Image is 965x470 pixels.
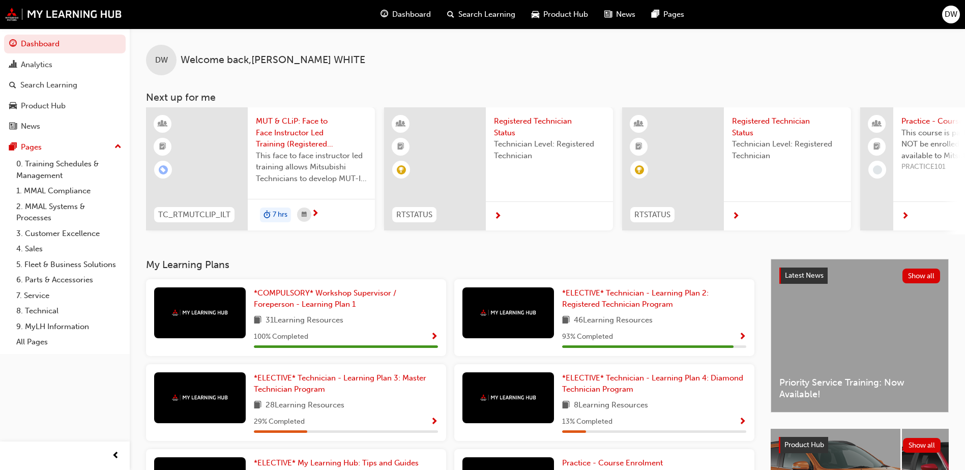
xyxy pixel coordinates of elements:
[494,212,502,221] span: next-icon
[9,81,16,90] span: search-icon
[739,333,746,342] span: Show Progress
[181,54,365,66] span: Welcome back , [PERSON_NAME] WHITE
[901,212,909,221] span: next-icon
[622,107,851,230] a: RTSTATUSRegistered Technician StatusTechnician Level: Registered Technician
[172,309,228,316] img: mmal
[574,399,648,412] span: 8 Learning Resources
[739,331,746,343] button: Show Progress
[9,122,17,131] span: news-icon
[254,458,419,467] span: *ELECTIVE* My Learning Hub: Tips and Guides
[254,288,396,309] span: *COMPULSORY* Workshop Supervisor / Foreperson - Learning Plan 1
[254,416,305,428] span: 29 % Completed
[771,259,949,413] a: Latest NewsShow allPriority Service Training: Now Available!
[779,437,941,453] a: Product HubShow all
[397,140,404,154] span: booktick-icon
[873,165,882,174] span: learningRecordVerb_NONE-icon
[12,257,126,273] a: 5. Fleet & Business Solutions
[663,9,684,20] span: Pages
[430,416,438,428] button: Show Progress
[384,107,613,230] a: RTSTATUSRegistered Technician StatusTechnician Level: Registered Technician
[12,272,126,288] a: 6. Parts & Accessories
[732,138,843,161] span: Technician Level: Registered Technician
[159,118,166,131] span: learningResourceType_INSTRUCTOR_LED-icon
[397,165,406,174] span: learningRecordVerb_ACHIEVE-icon
[739,418,746,427] span: Show Progress
[543,9,588,20] span: Product Hub
[254,457,423,469] a: *ELECTIVE* My Learning Hub: Tips and Guides
[381,8,388,21] span: guage-icon
[12,199,126,226] a: 2. MMAL Systems & Processes
[4,117,126,136] a: News
[372,4,439,25] a: guage-iconDashboard
[9,143,17,152] span: pages-icon
[266,314,343,327] span: 31 Learning Resources
[155,54,168,66] span: DW
[562,287,746,310] a: *ELECTIVE* Technician - Learning Plan 2: Registered Technician Program
[635,140,642,154] span: booktick-icon
[604,8,612,21] span: news-icon
[4,97,126,115] a: Product Hub
[12,241,126,257] a: 4. Sales
[112,450,120,462] span: prev-icon
[635,165,644,174] span: learningRecordVerb_ACHIEVE-icon
[146,259,754,271] h3: My Learning Plans
[9,102,17,111] span: car-icon
[562,372,746,395] a: *ELECTIVE* Technician - Learning Plan 4: Diamond Technician Program
[302,209,307,221] span: calendar-icon
[392,9,431,20] span: Dashboard
[732,212,740,221] span: next-icon
[266,399,344,412] span: 28 Learning Resources
[562,314,570,327] span: book-icon
[873,140,881,154] span: booktick-icon
[12,334,126,350] a: All Pages
[273,209,287,221] span: 7 hrs
[12,319,126,335] a: 9. MyLH Information
[784,440,824,449] span: Product Hub
[146,107,375,230] a: TC_RTMUTCLIP_ILTMUT & CLiP: Face to Face Instructor Led Training (Registered Technician Advanced)...
[4,138,126,157] button: Pages
[12,226,126,242] a: 3. Customer Excellence
[130,92,965,103] h3: Next up for me
[447,8,454,21] span: search-icon
[945,9,957,20] span: DW
[254,287,438,310] a: *COMPULSORY* Workshop Supervisor / Foreperson - Learning Plan 1
[562,373,743,394] span: *ELECTIVE* Technician - Learning Plan 4: Diamond Technician Program
[562,399,570,412] span: book-icon
[458,9,515,20] span: Search Learning
[873,118,881,131] span: people-icon
[9,61,17,70] span: chart-icon
[397,118,404,131] span: learningResourceType_INSTRUCTOR_LED-icon
[12,303,126,319] a: 8. Technical
[616,9,635,20] span: News
[562,458,663,467] span: Practice - Course Enrolment
[254,314,261,327] span: book-icon
[596,4,644,25] a: news-iconNews
[562,416,612,428] span: 13 % Completed
[21,121,40,132] div: News
[21,100,66,112] div: Product Hub
[12,156,126,183] a: 0. Training Schedules & Management
[264,209,271,222] span: duration-icon
[12,183,126,199] a: 1. MMAL Compliance
[396,209,432,221] span: RTSTATUS
[4,76,126,95] a: Search Learning
[4,35,126,53] a: Dashboard
[256,150,367,185] span: This face to face instructor led training allows Mitsubishi Technicians to develop MUT-III and CL...
[634,209,670,221] span: RTSTATUS
[739,416,746,428] button: Show Progress
[256,115,367,150] span: MUT & CLiP: Face to Face Instructor Led Training (Registered Technician Advanced)
[4,55,126,74] a: Analytics
[5,8,122,21] img: mmal
[635,118,642,131] span: learningResourceType_INSTRUCTOR_LED-icon
[311,210,319,219] span: next-icon
[562,457,667,469] a: Practice - Course Enrolment
[430,418,438,427] span: Show Progress
[158,209,230,221] span: TC_RTMUTCLIP_ILT
[562,288,709,309] span: *ELECTIVE* Technician - Learning Plan 2: Registered Technician Program
[480,394,536,401] img: mmal
[21,141,42,153] div: Pages
[523,4,596,25] a: car-iconProduct Hub
[172,394,228,401] img: mmal
[732,115,843,138] span: Registered Technician Status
